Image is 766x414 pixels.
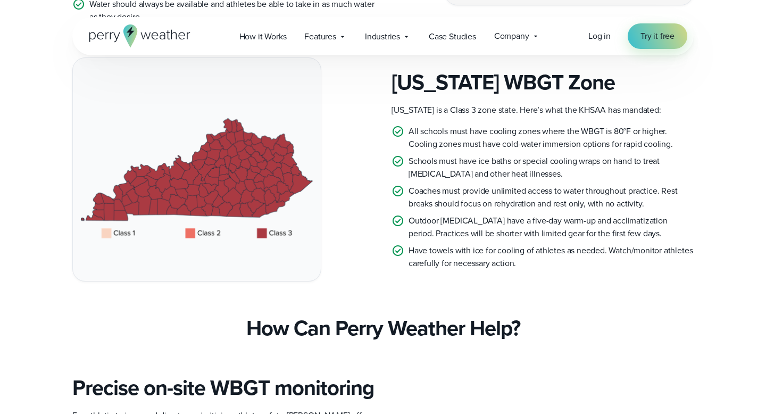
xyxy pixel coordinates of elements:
a: Case Studies [420,26,485,47]
p: All schools must have cooling zones where the WBGT is 80°F or higher. Cooling zones must have col... [409,125,694,151]
p: Schools must have ice baths or special cooling wraps on hand to treat [MEDICAL_DATA] and other he... [409,155,694,180]
span: How it Works [239,30,287,43]
span: Case Studies [429,30,476,43]
p: Have towels with ice for cooling of athletes as needed. Watch/monitor athletes carefully for nece... [409,244,694,270]
span: Log in [588,30,611,42]
h3: Precise on-site WBGT monitoring [72,375,374,401]
a: Log in [588,30,611,43]
img: Kentucky WBGT [73,58,321,281]
a: How it Works [230,26,296,47]
h3: [US_STATE] WBGT Zone [392,70,694,95]
span: Industries [365,30,400,43]
span: Company [494,30,529,43]
span: Try it free [640,30,675,43]
p: Outdoor [MEDICAL_DATA] have a five-day warm-up and acclimatization period. Practices will be shor... [409,214,694,240]
span: Features [304,30,336,43]
a: Try it free [628,23,687,49]
p: [US_STATE] is a Class 3 zone state. Here’s what the KHSAA has mandated: [392,104,694,117]
h3: How Can Perry Weather Help? [246,316,520,341]
p: Coaches must provide unlimited access to water throughout practice. Rest breaks should focus on r... [409,185,694,210]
